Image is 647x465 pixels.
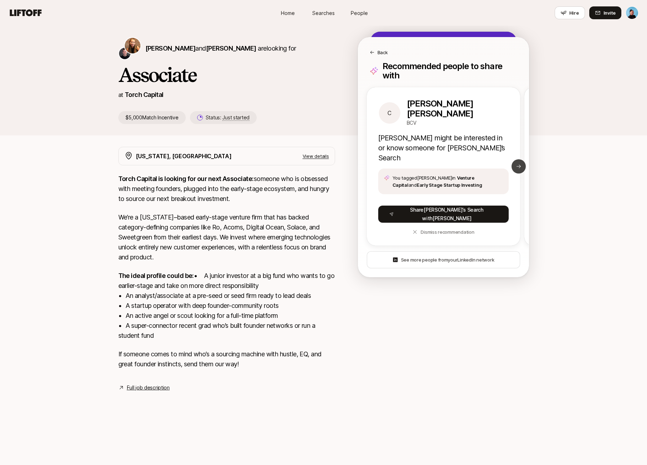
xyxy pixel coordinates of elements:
p: someone who is obsessed with meeting founders, plugged into the early-stage ecosystem, and hungry... [118,174,335,204]
span: See more people from LinkedIn [401,256,494,263]
img: Katie Reiner [125,38,140,53]
span: and [195,45,256,52]
p: We’re a [US_STATE]–based early-stage venture firm that has backed category-defining companies lik... [118,212,335,262]
img: Janelle Bradley [626,7,638,19]
a: Home [270,6,306,20]
span: [PERSON_NAME] [206,45,256,52]
span: your [448,257,457,263]
span: network [476,257,494,263]
p: View details [303,153,329,160]
span: You tagged [PERSON_NAME] in and [392,174,503,188]
p: $5,000 Match Incentive [118,111,186,124]
strong: The ideal profile could be: [118,272,194,279]
span: Early Stage Startup Investing [417,182,482,188]
p: [PERSON_NAME] might be interested in or know someone for [PERSON_NAME]’s Search [378,133,509,163]
p: • A junior investor at a big fund who wants to go earlier-stage and take on more direct responsib... [118,271,335,341]
span: Invite [604,9,616,16]
button: Hire [555,6,585,19]
span: Home [281,9,295,17]
a: [PERSON_NAME] [PERSON_NAME] [407,99,509,119]
a: Full job description [127,383,170,392]
p: [US_STATE], [GEOGRAPHIC_DATA] [136,151,232,161]
button: Janelle Bradley [626,6,638,19]
p: Recommended people to share with [382,62,517,80]
a: Torch Capital [125,91,164,98]
p: Status: [206,113,250,122]
span: People [351,9,368,17]
span: Hire [569,9,579,16]
p: at [118,90,123,99]
a: People [342,6,377,20]
button: Invite [589,6,621,19]
p: BCV [407,119,509,127]
p: Back [378,49,388,56]
p: C [387,109,391,117]
strong: Torch Capital is looking for our next Associate: [118,175,254,182]
span: Just started [222,114,250,121]
p: If someone comes to mind who’s a sourcing machine with hustle, EQ, and great founder instincts, s... [118,349,335,369]
p: are looking for [145,43,296,53]
span: Searches [312,9,335,17]
img: Christopher Harper [119,48,130,59]
button: Dismiss recommendation [378,226,509,238]
button: See more people fromyourLinkedIn network [367,251,520,268]
h1: Associate [118,64,335,86]
span: [PERSON_NAME] [145,45,196,52]
button: Share[PERSON_NAME]’s Search with[PERSON_NAME] [378,206,509,223]
a: Searches [306,6,342,20]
